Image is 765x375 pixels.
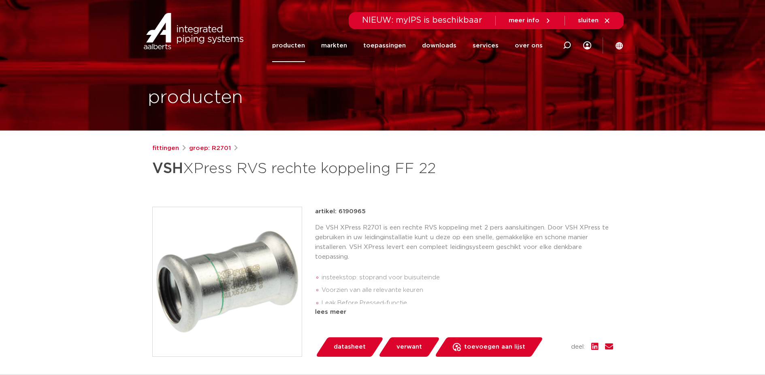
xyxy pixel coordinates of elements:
a: datasheet [315,337,384,357]
a: services [473,29,499,62]
span: sluiten [578,17,599,24]
span: meer info [509,17,539,24]
a: fittingen [152,144,179,153]
li: insteekstop: stoprand voor buisuiteinde [322,271,613,284]
li: Leak Before Pressed-functie [322,297,613,310]
p: artikel: 6190965 [315,207,366,216]
span: deel: [571,342,585,352]
a: over ons [515,29,543,62]
h1: XPress RVS rechte koppeling FF 22 [152,156,456,181]
div: lees meer [315,307,613,317]
a: toepassingen [363,29,406,62]
a: sluiten [578,17,611,24]
p: De VSH XPress R2701 is een rechte RVS koppeling met 2 pers aansluitingen. Door VSH XPress te gebr... [315,223,613,262]
a: producten [272,29,305,62]
nav: Menu [272,29,543,62]
a: markten [321,29,347,62]
span: datasheet [334,341,366,354]
img: Product Image for VSH XPress RVS rechte koppeling FF 22 [153,207,302,356]
span: NIEUW: myIPS is beschikbaar [362,16,482,24]
a: meer info [509,17,552,24]
div: my IPS [583,29,591,62]
li: Voorzien van alle relevante keuren [322,284,613,297]
span: verwant [396,341,422,354]
a: groep: R2701 [189,144,231,153]
a: verwant [378,337,440,357]
a: downloads [422,29,456,62]
span: toevoegen aan lijst [464,341,525,354]
h1: producten [148,85,243,111]
strong: VSH [152,161,183,176]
